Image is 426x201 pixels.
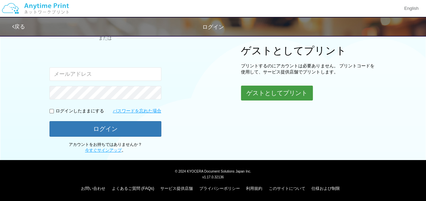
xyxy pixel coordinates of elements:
[160,186,193,191] a: サービス提供店舗
[175,169,251,173] span: © 2024 KYOCERA Document Solutions Japan Inc.
[49,67,161,81] input: メールアドレス
[49,35,161,42] div: または
[49,142,161,153] p: アカウントをお持ちではありませんか？
[202,175,224,179] span: v1.17.0.32136
[85,148,122,153] a: 今すぐサインアップ
[241,86,313,100] button: ゲストとしてプリント
[311,186,340,191] a: 仕様および制限
[268,186,305,191] a: このサイトについて
[241,63,377,75] p: プリントするのにアカウントは必要ありません。 プリントコードを使用して、サービス提供店舗でプリントします。
[49,121,161,137] button: ログイン
[85,148,126,153] span: 。
[56,108,104,114] p: ログインしたままにする
[241,45,377,56] h1: ゲストとしてプリント
[202,24,224,30] span: ログイン
[81,186,105,191] a: お問い合わせ
[12,24,25,29] a: 戻る
[199,186,240,191] a: プライバシーポリシー
[113,108,161,114] a: パスワードを忘れた場合
[246,186,262,191] a: 利用規約
[112,186,154,191] a: よくあるご質問 (FAQs)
